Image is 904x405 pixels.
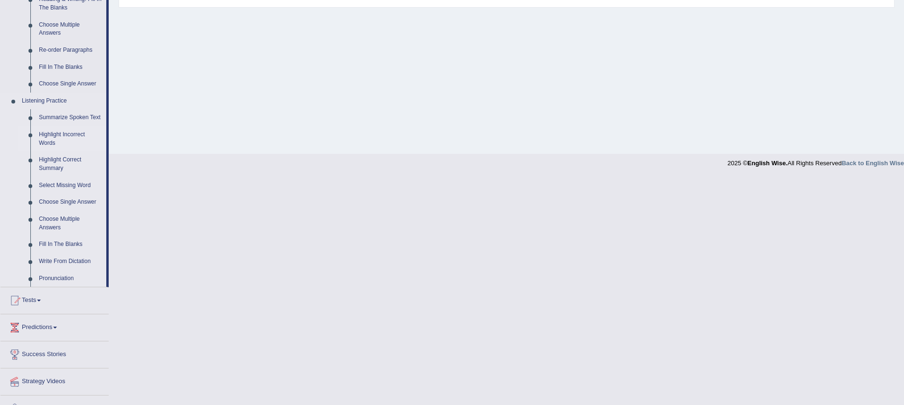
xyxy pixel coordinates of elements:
[35,253,106,270] a: Write From Dictation
[18,93,106,110] a: Listening Practice
[747,160,787,167] strong: English Wise.
[35,270,106,287] a: Pronunciation
[0,368,109,392] a: Strategy Videos
[35,211,106,236] a: Choose Multiple Answers
[35,75,106,93] a: Choose Single Answer
[35,151,106,177] a: Highlight Correct Summary
[35,42,106,59] a: Re-order Paragraphs
[842,160,904,167] a: Back to English Wise
[35,109,106,126] a: Summarize Spoken Text
[0,341,109,365] a: Success Stories
[0,287,109,311] a: Tests
[35,17,106,42] a: Choose Multiple Answers
[35,236,106,253] a: Fill In The Blanks
[727,154,904,168] div: 2025 © All Rights Reserved
[0,314,109,338] a: Predictions
[35,126,106,151] a: Highlight Incorrect Words
[35,194,106,211] a: Choose Single Answer
[35,59,106,76] a: Fill In The Blanks
[35,177,106,194] a: Select Missing Word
